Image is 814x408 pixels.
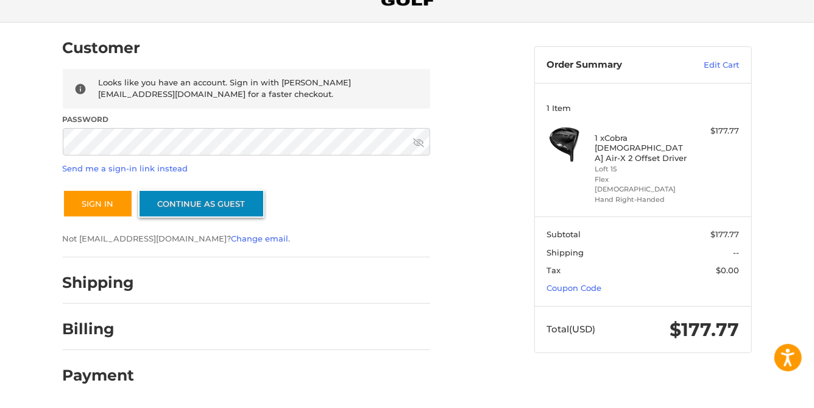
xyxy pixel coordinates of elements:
[547,229,581,239] span: Subtotal
[232,234,289,243] a: Change email
[547,323,595,335] span: Total (USD)
[63,163,188,173] a: Send me a sign-in link instead
[547,283,601,293] a: Coupon Code
[595,195,688,205] li: Hand Right-Handed
[547,248,584,257] span: Shipping
[547,103,739,113] h3: 1 Item
[63,114,430,125] label: Password
[138,190,264,218] a: Continue as guest
[678,59,739,71] a: Edit Cart
[595,133,688,163] h4: 1 x Cobra [DEMOGRAPHIC_DATA] Air-X 2 Offset Driver
[63,38,141,57] h2: Customer
[595,174,688,195] li: Flex [DEMOGRAPHIC_DATA]
[99,77,352,99] span: Looks like you have an account. Sign in with [PERSON_NAME][EMAIL_ADDRESS][DOMAIN_NAME] for a fast...
[63,233,430,245] p: Not [EMAIL_ADDRESS][DOMAIN_NAME]? .
[595,164,688,174] li: Loft 15
[547,59,678,71] h3: Order Summary
[733,248,739,257] span: --
[670,318,739,341] span: $177.77
[691,125,739,137] div: $177.77
[716,265,739,275] span: $0.00
[63,190,133,218] button: Sign In
[63,320,134,338] h2: Billing
[63,366,135,385] h2: Payment
[547,265,561,275] span: Tax
[710,229,739,239] span: $177.77
[63,273,135,292] h2: Shipping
